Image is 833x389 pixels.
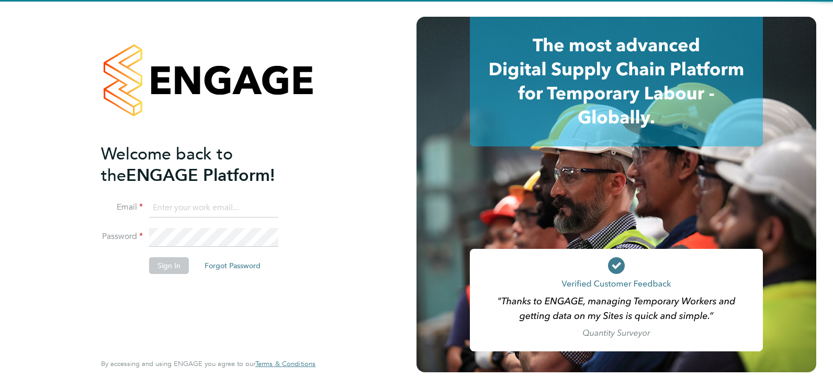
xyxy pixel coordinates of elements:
[101,202,143,213] label: Email
[149,257,189,274] button: Sign In
[101,143,305,186] h2: ENGAGE Platform!
[255,360,316,368] a: Terms & Conditions
[101,231,143,242] label: Password
[149,199,278,218] input: Enter your work email...
[255,359,316,368] span: Terms & Conditions
[101,144,233,186] span: Welcome back to the
[101,359,316,368] span: By accessing and using ENGAGE you agree to our
[196,257,269,274] button: Forgot Password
